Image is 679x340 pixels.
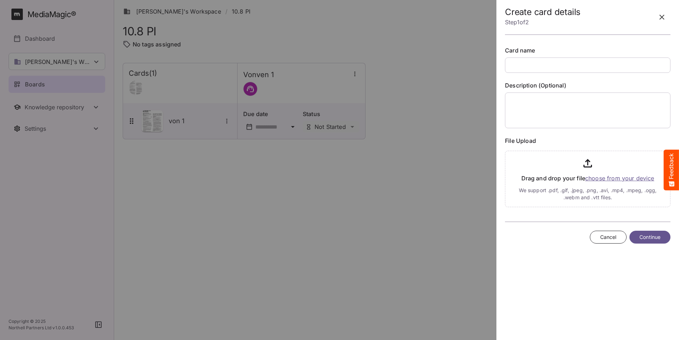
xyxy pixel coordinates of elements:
[505,46,670,55] label: Card name
[600,233,617,242] span: Cancel
[664,150,679,190] button: Feedback
[629,231,670,244] button: Continue
[505,17,581,27] p: Step 1 of 2
[639,233,660,242] span: Continue
[505,81,670,90] label: Description (Optional)
[590,231,627,244] button: Cancel
[505,137,670,145] label: File Upload
[505,7,581,17] h2: Create card details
